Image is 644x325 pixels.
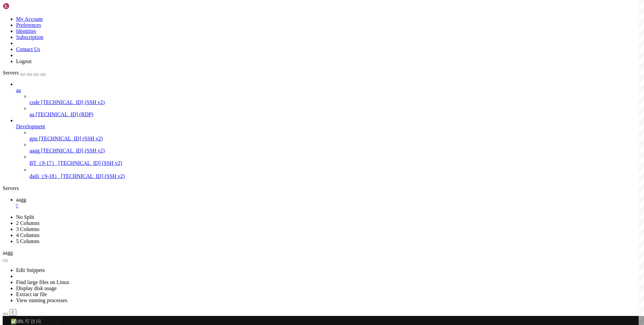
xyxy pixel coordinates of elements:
[8,148,14,153] span: ❌
[3,131,556,137] x-row: URL : [URL][DOMAIN_NAME]
[47,25,53,31] span: 问
[56,53,61,59] span: 重
[33,58,39,64] span: 误
[24,70,30,76] span: 状
[30,173,641,180] a: daili（9-18） [TECHNICAL_ID] (SSH v2)
[16,291,47,297] a: Extract tar file
[47,81,53,87] span: 问
[3,14,556,19] x-row: HTTP : 200 OK
[16,197,641,209] a: aagg
[16,118,641,180] li: Development
[36,120,42,126] span: 码
[3,185,641,191] div: Servers
[36,81,42,87] span: 可
[3,142,8,148] span: ⚠️
[8,42,14,47] span: 🔄
[8,103,14,109] span: 📊
[30,86,36,92] span: 态
[28,109,33,114] span: 访
[30,160,641,167] a: BT（9-17） [TECHNICAL_ID] (SSH v2)
[41,148,105,153] span: [TECHNICAL_ID] (SSH v2)
[3,148,556,153] x-row: URL 2
[24,192,30,198] span: 状
[31,170,36,176] span: 码
[28,176,33,181] span: 可
[30,137,36,142] span: 态
[16,16,43,22] a: My Account
[53,8,58,14] span: 性
[33,181,39,187] span: 误
[47,64,53,70] span: 问
[16,226,40,232] a: 3 Columns
[16,46,40,52] a: Contact Us
[28,181,34,187] span: 错
[33,109,39,114] span: 问
[22,3,28,8] span: 可
[3,114,556,120] x-row: URL : [URL][DOMAIN_NAME]
[16,64,22,70] span: 检
[3,187,556,193] x-row: URL : [URL][DOMAIN_NAME]
[47,131,53,137] span: 问
[22,148,28,153] span: 不
[59,58,64,64] span: 求
[8,8,14,14] span: 🔍
[33,92,39,98] span: 问
[36,159,42,165] span: 可
[3,70,556,76] x-row: HTTP : 200 OK
[30,31,36,36] span: 态
[8,181,14,187] span: 📝
[8,86,14,92] span: 📊
[30,93,641,105] li: code [TECHNICAL_ID] (SSH v2)
[16,131,22,137] span: 检
[30,148,40,153] span: aagg
[28,3,33,8] span: 访
[16,220,40,226] a: 2 Columns
[44,176,50,181] span: （
[28,47,34,53] span: 请
[41,64,47,70] span: 访
[44,53,50,59] span: （
[36,42,42,47] span: 次
[22,58,28,64] span: 后
[41,98,47,103] span: 访
[3,250,13,256] span: aagg
[8,126,14,131] span: ✅
[28,58,34,64] span: 错
[75,148,81,153] span: ）
[39,47,45,53] span: 失
[8,19,14,25] span: ✅
[25,142,31,148] span: 态
[61,181,66,187] span: 态
[3,36,8,42] span: ⚠️
[42,58,47,64] span: 网
[47,8,53,14] span: 问
[36,98,42,103] span: 可
[8,31,14,36] span: 📊
[3,103,556,109] x-row: HTTP : 200 OK
[47,114,53,120] span: 问
[16,87,21,93] span: aa
[30,148,641,154] a: aagg [TECHNICAL_ID] (SSH v2)
[36,8,42,14] span: 可
[53,64,58,70] span: 性
[19,36,25,42] span: 状
[61,153,66,159] span: 态
[30,120,36,126] span: 态
[16,42,22,47] span: 重
[3,176,556,181] x-row: URL 2
[22,114,28,120] span: 查
[30,136,38,141] span: gpu
[8,98,14,103] span: 🔍
[19,170,25,176] span: 状
[41,25,47,31] span: 访
[16,114,22,120] span: 检
[16,58,22,64] span: 最
[16,124,45,129] span: Development
[16,47,22,53] span: 网
[22,98,28,103] span: 查
[3,81,556,87] x-row: URL : [URL][DOMAIN_NAME]
[41,114,47,120] span: 访
[28,92,33,98] span: 访
[16,279,69,285] a: Find large files on Linux
[22,8,28,14] span: 查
